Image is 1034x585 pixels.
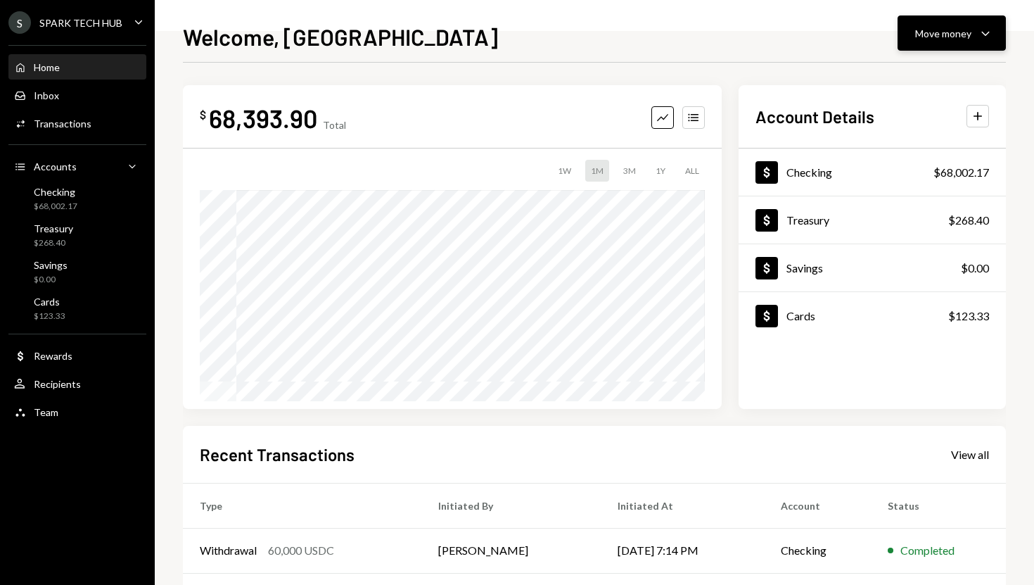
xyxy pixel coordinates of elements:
[764,528,871,573] td: Checking
[755,105,874,128] h2: Account Details
[268,542,334,559] div: 60,000 USDC
[323,119,346,131] div: Total
[34,118,91,130] div: Transactions
[585,160,609,182] div: 1M
[34,222,73,234] div: Treasury
[421,483,601,528] th: Initiated By
[34,310,65,322] div: $123.33
[871,483,1006,528] th: Status
[898,15,1006,51] button: Move money
[34,406,58,418] div: Team
[34,186,77,198] div: Checking
[948,212,989,229] div: $268.40
[786,309,815,322] div: Cards
[764,483,871,528] th: Account
[34,201,77,213] div: $68,002.17
[915,26,971,41] div: Move money
[183,23,498,51] h1: Welcome, [GEOGRAPHIC_DATA]
[8,255,146,289] a: Savings$0.00
[8,182,146,215] a: Checking$68,002.17
[8,153,146,179] a: Accounts
[739,196,1006,244] a: Treasury$268.40
[601,483,763,528] th: Initiated At
[8,218,146,252] a: Treasury$268.40
[8,82,146,108] a: Inbox
[8,371,146,396] a: Recipients
[618,160,642,182] div: 3M
[8,11,31,34] div: S
[739,244,1006,291] a: Savings$0.00
[8,111,146,136] a: Transactions
[34,161,77,172] div: Accounts
[8,54,146,80] a: Home
[948,308,989,325] div: $123.33
[8,343,146,368] a: Rewards
[34,259,68,271] div: Savings
[200,443,355,466] h2: Recent Transactions
[183,483,421,528] th: Type
[739,149,1006,196] a: Checking$68,002.17
[34,89,59,101] div: Inbox
[421,528,601,573] td: [PERSON_NAME]
[34,296,65,308] div: Cards
[961,260,989,277] div: $0.00
[933,164,989,181] div: $68,002.17
[679,160,705,182] div: ALL
[951,448,989,462] div: View all
[39,17,122,29] div: SPARK TECH HUB
[601,528,763,573] td: [DATE] 7:14 PM
[200,542,257,559] div: Withdrawal
[34,61,60,73] div: Home
[200,108,206,122] div: $
[552,160,577,182] div: 1W
[786,261,823,275] div: Savings
[739,292,1006,339] a: Cards$123.33
[34,237,73,249] div: $268.40
[209,102,317,134] div: 68,393.90
[8,399,146,424] a: Team
[650,160,671,182] div: 1Y
[951,446,989,462] a: View all
[34,378,81,390] div: Recipients
[786,213,829,227] div: Treasury
[34,274,68,286] div: $0.00
[8,291,146,325] a: Cards$123.33
[786,165,832,179] div: Checking
[900,542,955,559] div: Completed
[34,350,72,362] div: Rewards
